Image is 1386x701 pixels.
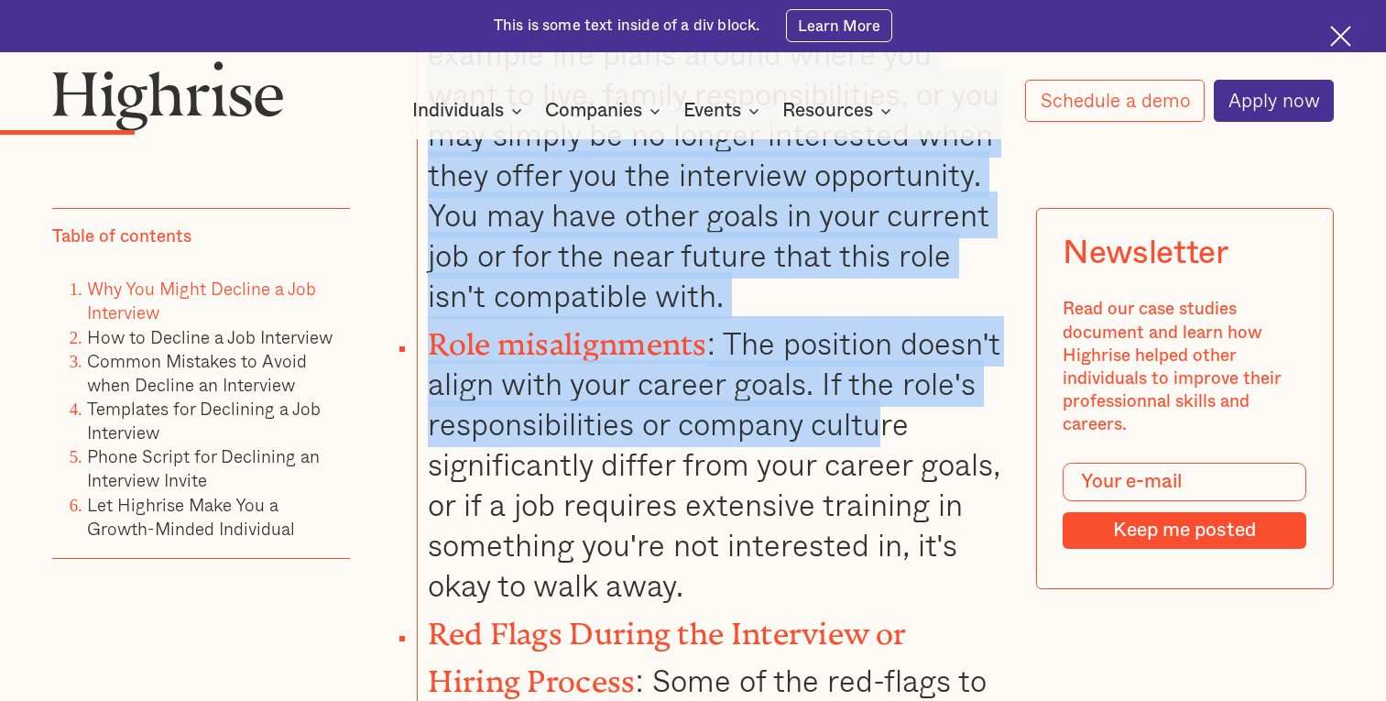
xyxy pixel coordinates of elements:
[545,100,666,122] div: Companies
[52,226,191,249] div: Table of contents
[1214,80,1335,122] a: Apply now
[782,100,897,122] div: Resources
[87,276,316,326] a: Why You Might Decline a Job Interview
[1330,26,1351,47] img: Cross icon
[1064,299,1307,437] div: Read our case studies document and learn how Highrise helped other individuals to improve their p...
[1064,463,1307,549] form: Modal Form
[87,395,321,445] a: Templates for Declining a Job Interview
[52,60,284,130] img: Highrise logo
[87,491,295,542] a: Let Highrise Make You a Growth-Minded Individual
[786,9,893,42] a: Learn More
[1064,463,1307,502] input: Your e-mail
[1025,80,1205,122] a: Schedule a demo
[683,100,741,122] div: Events
[1064,235,1228,272] div: Newsletter
[1064,512,1307,549] input: Keep me posted
[782,100,873,122] div: Resources
[494,16,760,37] div: This is some text inside of a div block.
[428,616,906,684] strong: Red Flags During the Interview or Hiring Process
[683,100,765,122] div: Events
[545,100,642,122] div: Companies
[87,444,320,494] a: Phone Script for Declining an Interview Invite
[428,326,706,346] strong: Role misalignments
[412,100,504,122] div: Individuals
[417,316,1005,606] li: : The position doesn't align with your career goals. If the role's responsibilities or company cu...
[412,100,528,122] div: Individuals
[87,347,307,398] a: Common Mistakes to Avoid when Decline an Interview
[87,323,333,350] a: How to Decline a Job Interview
